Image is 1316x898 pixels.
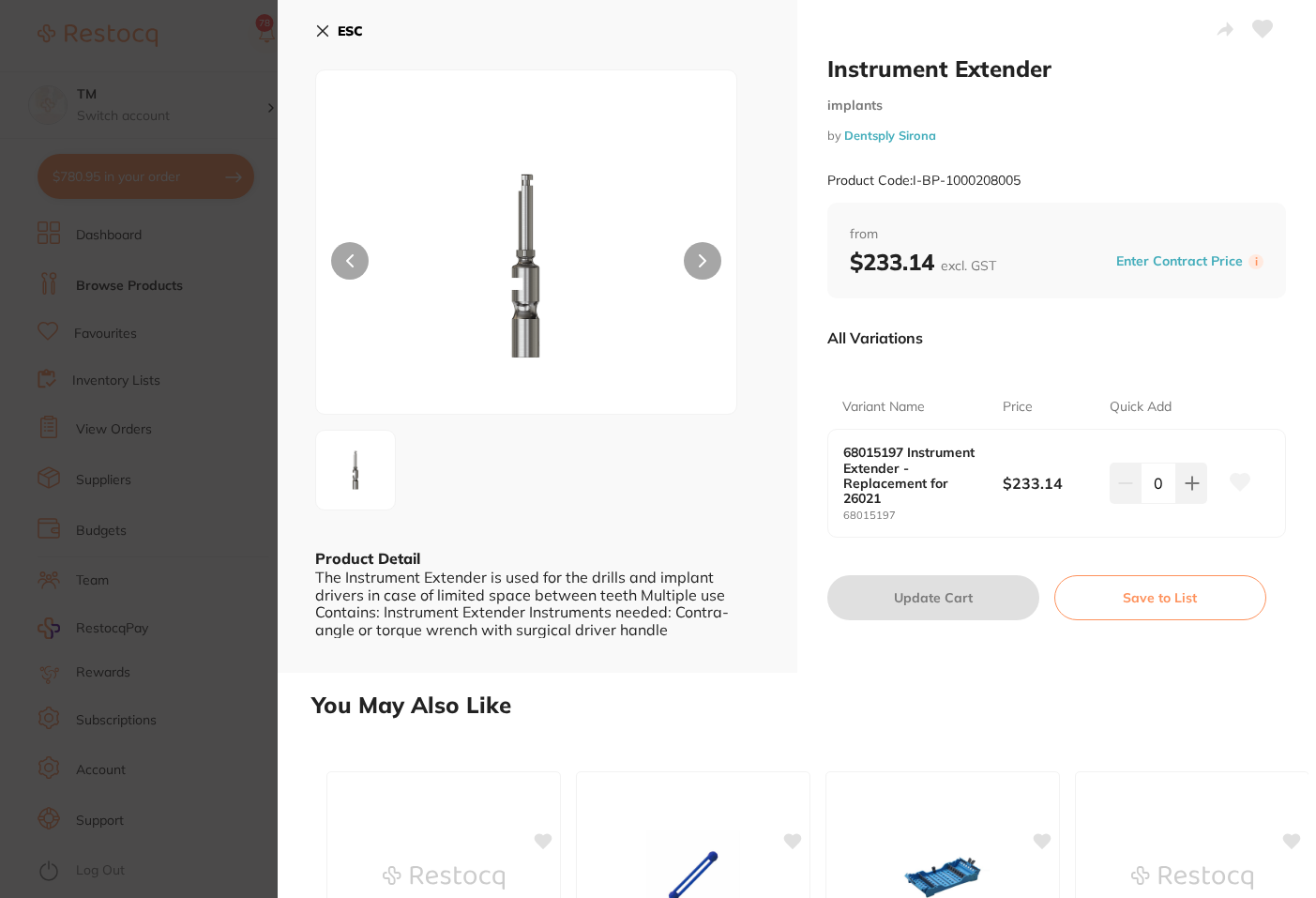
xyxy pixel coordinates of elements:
button: Enter Contract Price [1111,252,1248,270]
button: ESC [315,15,363,47]
small: 68015197 [843,510,1004,522]
img: ODAxNTE5Ny5wbmc [401,117,653,414]
b: Product Detail [315,549,420,568]
h2: Instrument Extender [827,54,1287,83]
p: Price [1003,398,1033,417]
small: implants [827,98,1287,114]
button: Save to List [1054,575,1266,620]
b: $233.14 [850,248,996,276]
b: $233.14 [1003,473,1098,494]
p: Variant Name [842,398,925,417]
h2: You May Also Like [311,692,1308,719]
label: i [1248,254,1263,269]
b: 68015197 Instrument Extender - Replacement for 26021 [843,445,988,505]
button: Update Cart [827,575,1039,620]
span: from [850,225,1264,244]
small: by [827,129,1287,143]
p: All Variations [827,328,923,347]
span: excl. GST [941,257,996,274]
p: Quick Add [1110,398,1172,417]
div: The Instrument Extender is used for the drills and implant drivers in case of limited space betwe... [315,569,760,638]
img: ODAxNTE5Ny5wbmc [322,436,389,504]
b: ESC [338,23,363,39]
a: Dentsply Sirona [844,128,936,143]
small: Product Code: I-BP-1000208005 [827,173,1021,189]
